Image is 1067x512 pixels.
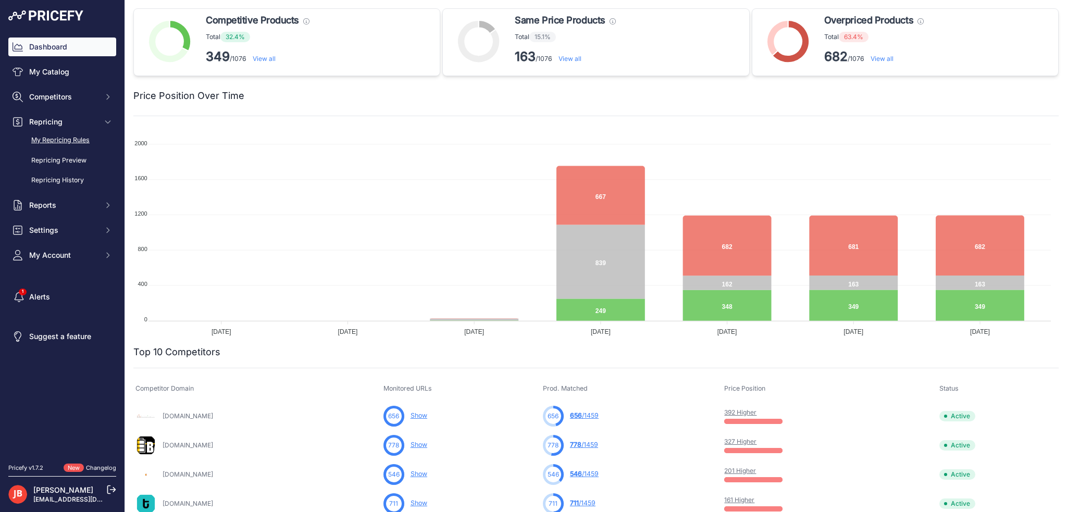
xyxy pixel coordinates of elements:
a: [EMAIL_ADDRESS][DOMAIN_NAME] [33,495,142,503]
a: 161 Higher [724,496,754,504]
a: Show [411,441,427,448]
button: Reports [8,196,116,215]
a: 327 Higher [724,438,756,445]
a: View all [559,55,581,63]
a: 201 Higher [724,467,756,474]
p: /1076 [515,48,615,65]
a: Show [411,499,427,507]
button: My Account [8,246,116,265]
a: Dashboard [8,38,116,56]
tspan: 800 [138,246,147,252]
span: 32.4% [220,32,250,42]
p: /1076 [206,48,309,65]
span: 778 [548,441,559,450]
p: Total [515,32,615,42]
div: Pricefy v1.7.2 [8,464,43,472]
a: Suggest a feature [8,327,116,346]
tspan: 1600 [134,175,147,181]
a: 546/1459 [570,470,599,478]
a: My Repricing Rules [8,131,116,149]
span: Repricing [29,117,97,127]
tspan: [DATE] [970,328,990,335]
a: 392 Higher [724,408,756,416]
tspan: 0 [144,316,147,322]
span: Competitors [29,92,97,102]
strong: 163 [515,49,536,64]
span: 546 [388,470,400,479]
span: Active [939,498,975,509]
span: 656 [388,411,399,421]
span: 711 [389,499,398,508]
tspan: [DATE] [843,328,863,335]
tspan: 400 [138,281,147,287]
span: Overpriced Products [824,13,913,28]
strong: 682 [824,49,848,64]
h2: Price Position Over Time [133,89,244,103]
span: 778 [570,441,581,448]
span: 63.4% [839,32,869,42]
a: [DOMAIN_NAME] [163,499,213,507]
span: Prod. Matched [543,384,588,392]
a: 711/1459 [570,499,595,507]
span: My Account [29,250,97,260]
a: Repricing History [8,171,116,190]
span: Competitive Products [206,13,299,28]
tspan: [DATE] [464,328,484,335]
a: View all [871,55,894,63]
span: Active [939,469,975,480]
tspan: 2000 [134,140,147,146]
a: View all [253,55,276,63]
a: 778/1459 [570,441,598,448]
span: Status [939,384,959,392]
span: Settings [29,225,97,235]
a: Alerts [8,288,116,306]
span: 546 [570,470,582,478]
a: Changelog [86,464,116,471]
span: 546 [548,470,559,479]
tspan: 1200 [134,210,147,217]
span: Active [939,411,975,421]
span: 778 [388,441,399,450]
tspan: [DATE] [591,328,611,335]
span: Reports [29,200,97,210]
a: [DOMAIN_NAME] [163,412,213,420]
h2: Top 10 Competitors [133,345,220,359]
button: Settings [8,221,116,240]
a: [PERSON_NAME] [33,485,93,494]
span: Monitored URLs [383,384,432,392]
span: Same Price Products [515,13,605,28]
p: Total [206,32,309,42]
nav: Sidebar [8,38,116,451]
tspan: [DATE] [338,328,358,335]
a: [DOMAIN_NAME] [163,470,213,478]
a: [DOMAIN_NAME] [163,441,213,449]
a: 656/1459 [570,411,599,419]
a: Show [411,470,427,478]
a: Repricing Preview [8,152,116,170]
button: Repricing [8,113,116,131]
tspan: [DATE] [717,328,737,335]
button: Competitors [8,88,116,106]
span: 711 [570,499,579,507]
p: /1076 [824,48,924,65]
span: Competitor Domain [135,384,194,392]
span: Price Position [724,384,765,392]
span: New [64,464,84,472]
span: 711 [549,499,557,508]
p: Total [824,32,924,42]
strong: 349 [206,49,230,64]
span: 15.1% [529,32,556,42]
a: Show [411,411,427,419]
img: Pricefy Logo [8,10,83,21]
tspan: [DATE] [212,328,231,335]
span: 656 [548,411,559,421]
span: Active [939,440,975,451]
a: My Catalog [8,63,116,81]
span: 656 [570,411,582,419]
